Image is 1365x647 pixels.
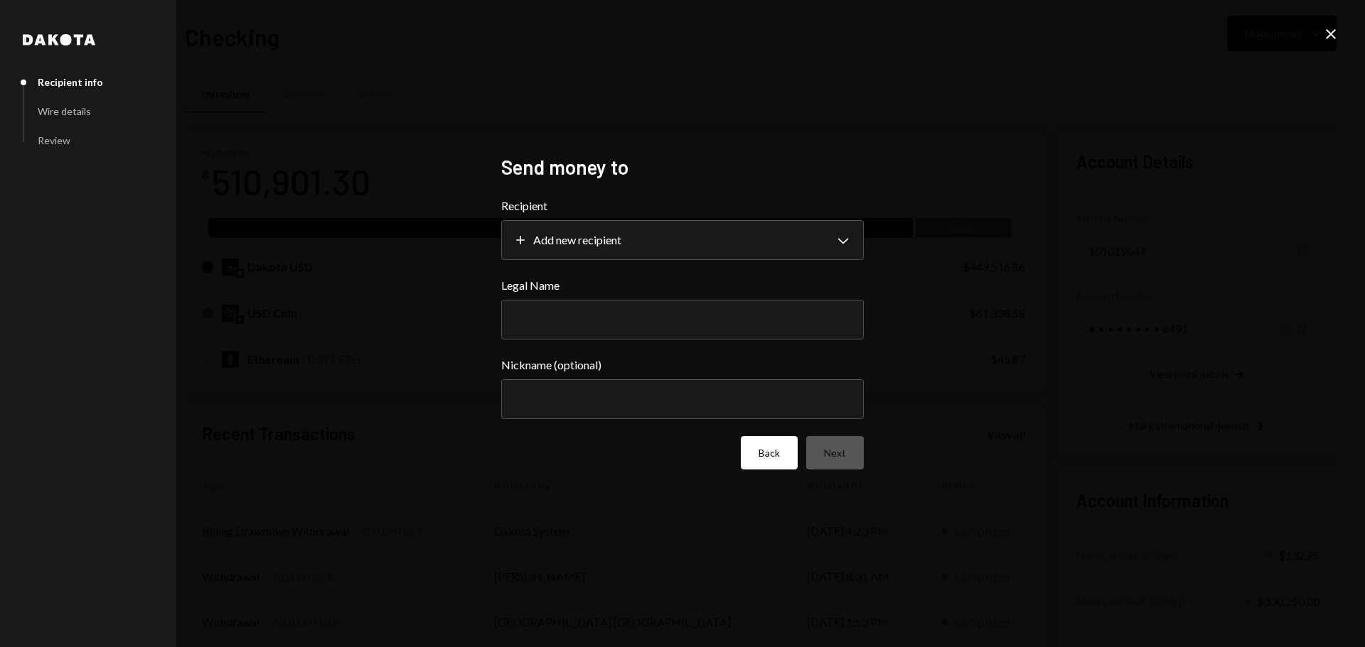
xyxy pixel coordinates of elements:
[38,134,70,146] div: Review
[501,357,864,374] label: Nickname (optional)
[741,436,798,469] button: Back
[501,220,864,260] button: Recipient
[501,277,864,294] label: Legal Name
[38,76,103,88] div: Recipient info
[501,197,864,214] label: Recipient
[501,153,864,181] h2: Send money to
[38,105,91,117] div: Wire details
